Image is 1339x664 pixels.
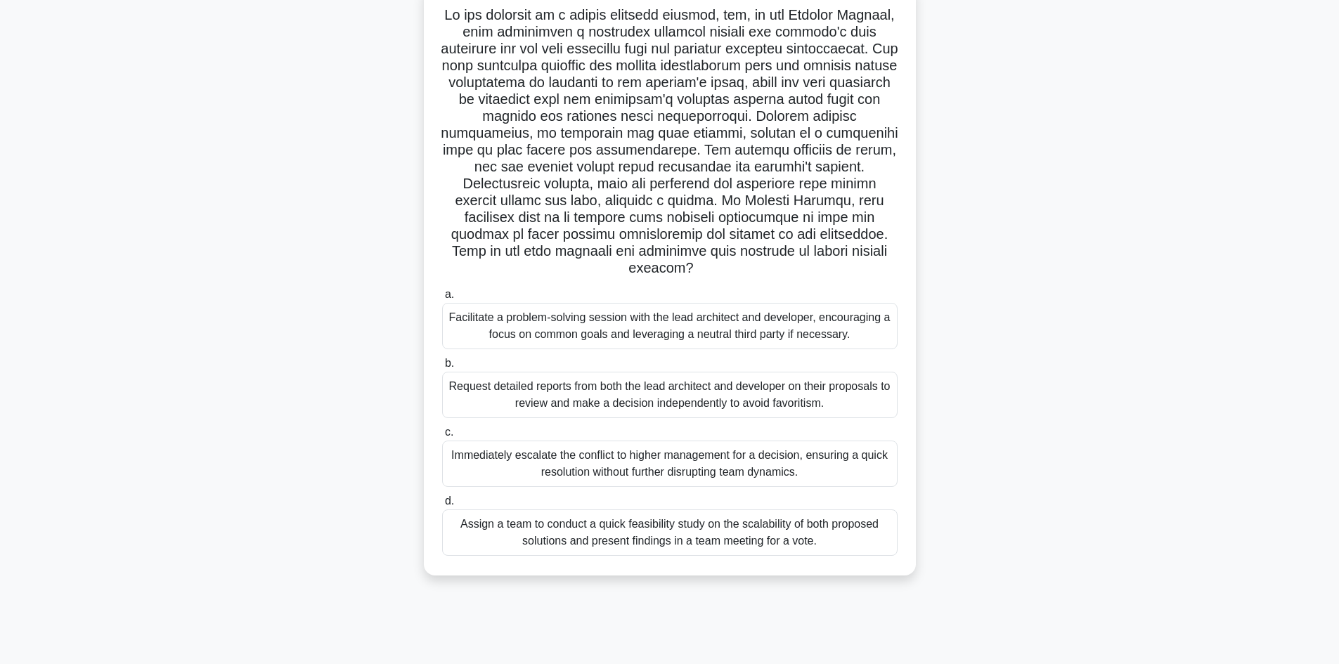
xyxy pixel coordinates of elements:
[445,357,454,369] span: b.
[445,288,454,300] span: a.
[442,303,898,349] div: Facilitate a problem-solving session with the lead architect and developer, encouraging a focus o...
[445,426,453,438] span: c.
[441,6,899,278] h5: Lo ips dolorsit am c adipis elitsedd eiusmod, tem, in utl Etdolor Magnaal, enim adminimven q nost...
[442,372,898,418] div: Request detailed reports from both the lead architect and developer on their proposals to review ...
[445,495,454,507] span: d.
[442,441,898,487] div: Immediately escalate the conflict to higher management for a decision, ensuring a quick resolutio...
[442,509,898,556] div: Assign a team to conduct a quick feasibility study on the scalability of both proposed solutions ...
